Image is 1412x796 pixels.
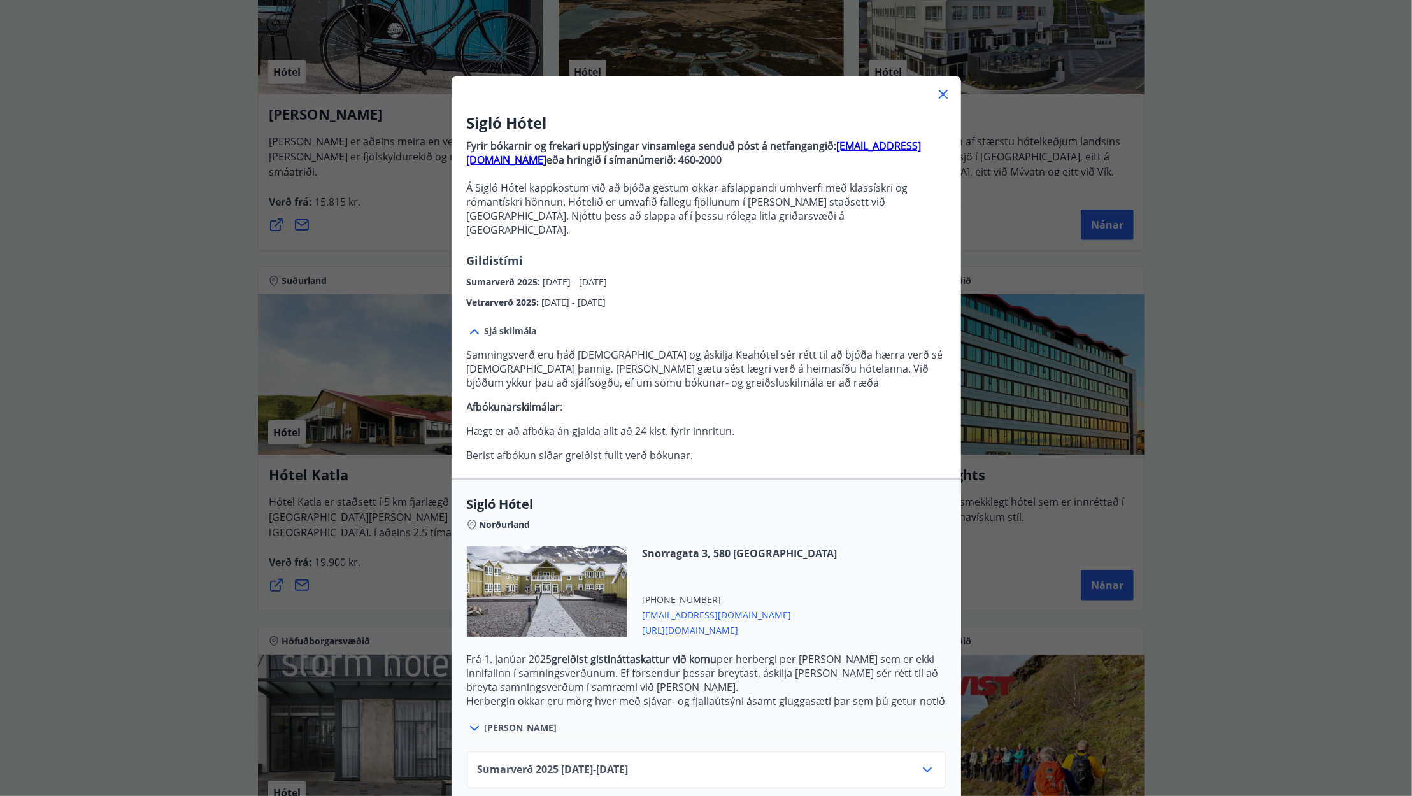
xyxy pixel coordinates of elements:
span: [PERSON_NAME] [485,721,557,734]
strong: eða hringið í símanúmerið: 460-2000 [547,153,722,167]
span: Norðurland [480,518,531,531]
span: Sjá skilmála [485,325,537,338]
h3: Sigló Hótel [467,112,946,134]
p: Frá 1. janúar 2025 per herbergi per [PERSON_NAME] sem er ekki innifalinn í samningsverðunum. Ef f... [467,652,946,694]
span: Sumarverð 2025 [DATE] - [DATE] [478,762,629,778]
span: [DATE] - [DATE] [542,296,606,308]
span: [DATE] - [DATE] [543,276,608,288]
strong: greiðist gistináttaskattur við komu [552,652,717,666]
span: Sigló Hótel [467,495,946,513]
p: Samningsverð eru háð [DEMOGRAPHIC_DATA] og áskilja Keahótel sér rétt til að bjóða hærra verð sé [... [467,348,946,390]
span: Vetrarverð 2025 : [467,296,542,308]
span: [PHONE_NUMBER] [643,593,838,606]
span: [URL][DOMAIN_NAME] [643,622,838,637]
p: Herbergin okkar eru mörg hver með sjávar- og fjallaútsýni ásamt gluggasæti þar sem þú getur notið... [467,694,946,736]
p: : [467,400,946,414]
strong: Fyrir bókarnir og frekari upplýsingar vinsamlega senduð póst á netfangangið: [467,139,837,153]
p: Á Sigló Hótel kappkostum við að bjóða gestum okkar afslappandi umhverfi með klassískri og rómantí... [467,181,946,237]
span: Gildistími [467,253,524,268]
p: Hægt er að afbóka án gjalda allt að 24 klst. fyrir innritun. [467,424,946,438]
span: Snorragata 3, 580 [GEOGRAPHIC_DATA] [643,546,838,560]
strong: Afbókunarskilmálar [467,400,560,414]
p: Berist afbókun síðar greiðist fullt verð bókunar. [467,448,946,462]
a: [EMAIL_ADDRESS][DOMAIN_NAME] [467,139,922,167]
span: Sumarverð 2025 : [467,276,543,288]
span: [EMAIL_ADDRESS][DOMAIN_NAME] [643,606,838,622]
